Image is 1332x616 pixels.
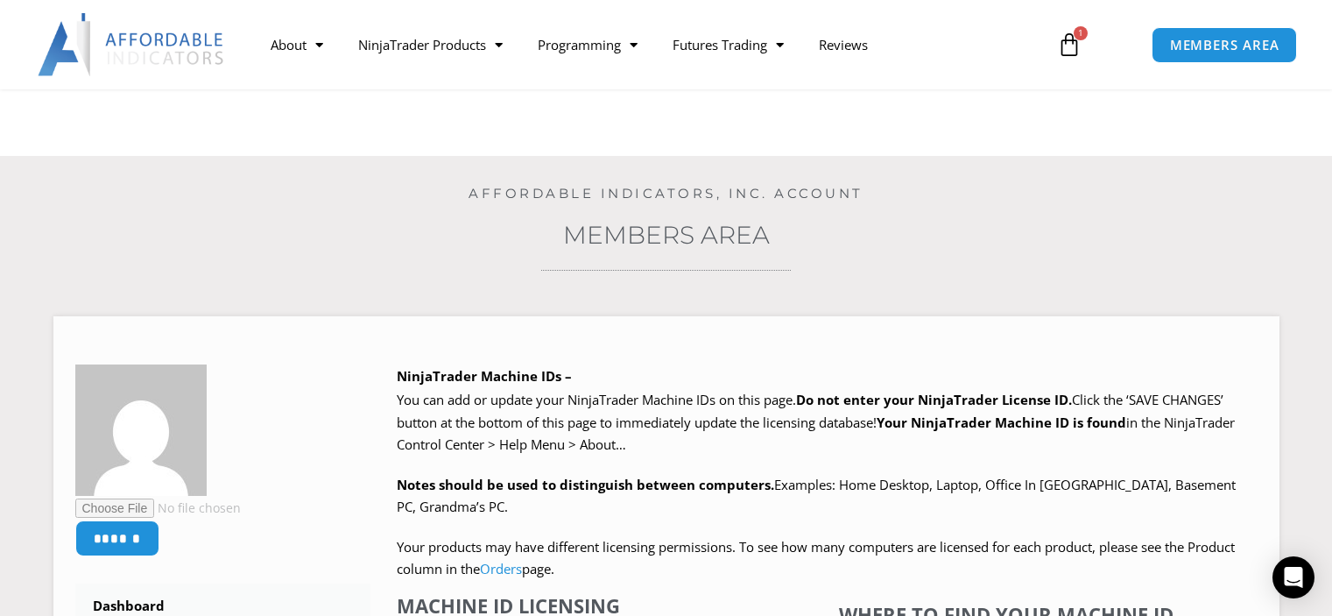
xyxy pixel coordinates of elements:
[563,220,770,250] a: Members Area
[397,538,1235,578] span: Your products may have different licensing permissions. To see how many computers are licensed fo...
[796,391,1072,408] b: Do not enter your NinjaTrader License ID.
[397,476,1236,516] span: Examples: Home Desktop, Laptop, Office In [GEOGRAPHIC_DATA], Basement PC, Grandma’s PC.
[655,25,801,65] a: Futures Trading
[397,367,572,385] b: NinjaTrader Machine IDs –
[253,25,341,65] a: About
[397,476,774,493] strong: Notes should be used to distinguish between computers.
[1074,26,1088,40] span: 1
[1152,27,1298,63] a: MEMBERS AREA
[801,25,885,65] a: Reviews
[480,560,522,577] a: Orders
[38,13,226,76] img: LogoAI | Affordable Indicators – NinjaTrader
[253,25,1040,65] nav: Menu
[469,185,863,202] a: Affordable Indicators, Inc. Account
[1031,19,1108,70] a: 1
[1272,556,1314,598] div: Open Intercom Messenger
[397,391,1235,453] span: Click the ‘SAVE CHANGES’ button at the bottom of this page to immediately update the licensing da...
[1170,39,1279,52] span: MEMBERS AREA
[341,25,520,65] a: NinjaTrader Products
[877,414,1126,431] strong: Your NinjaTrader Machine ID is found
[520,25,655,65] a: Programming
[397,391,796,408] span: You can add or update your NinjaTrader Machine IDs on this page.
[75,365,207,496] img: 3e961ded3c57598c38b75bad42f30339efeb9c3e633a926747af0a11817a7dee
